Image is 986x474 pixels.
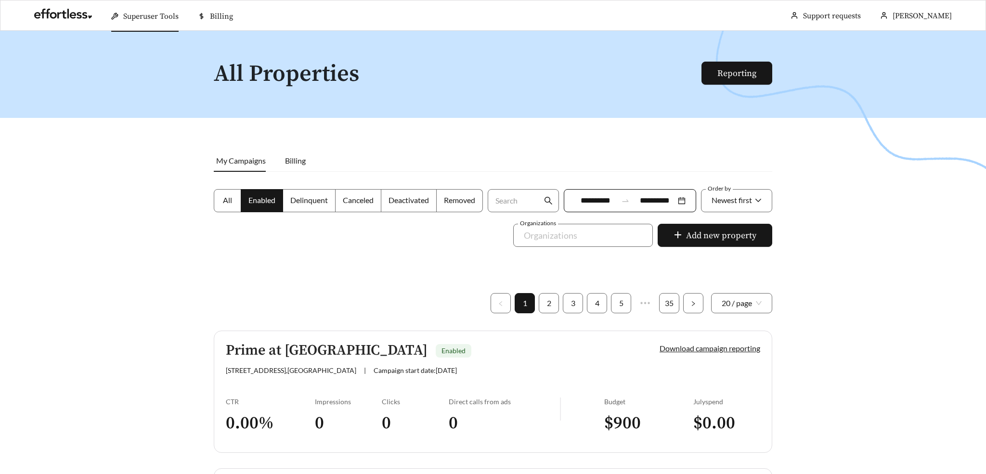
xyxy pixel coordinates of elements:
[216,156,266,165] span: My Campaigns
[659,293,679,313] li: 35
[621,196,630,205] span: swap-right
[449,397,560,406] div: Direct calls from ads
[382,412,449,434] h3: 0
[686,229,756,242] span: Add new property
[658,224,772,247] button: plusAdd new property
[563,293,583,313] li: 3
[660,294,679,313] a: 35
[315,412,382,434] h3: 0
[587,294,607,313] a: 4
[382,397,449,406] div: Clicks
[343,195,374,205] span: Canceled
[711,293,772,313] div: Page Size
[515,294,534,313] a: 1
[893,11,952,21] span: [PERSON_NAME]
[803,11,861,21] a: Support requests
[604,412,693,434] h3: $ 900
[374,366,457,374] span: Campaign start date: [DATE]
[498,301,504,307] span: left
[635,293,655,313] li: Next 5 Pages
[248,195,275,205] span: Enabled
[674,231,682,241] span: plus
[693,397,760,406] div: July spend
[693,412,760,434] h3: $ 0.00
[214,331,772,453] a: Prime at [GEOGRAPHIC_DATA]Enabled[STREET_ADDRESS],[GEOGRAPHIC_DATA]|Campaign start date:[DATE]Dow...
[621,196,630,205] span: to
[226,412,315,434] h3: 0.00 %
[544,196,553,205] span: search
[611,293,631,313] li: 5
[563,294,583,313] a: 3
[441,346,466,355] span: Enabled
[717,68,756,79] a: Reporting
[611,294,631,313] a: 5
[560,397,561,421] img: line
[539,293,559,313] li: 2
[210,12,233,21] span: Billing
[690,301,696,307] span: right
[226,366,356,374] span: [STREET_ADDRESS] , [GEOGRAPHIC_DATA]
[491,293,511,313] button: left
[712,195,752,205] span: Newest first
[315,397,382,406] div: Impressions
[123,12,179,21] span: Superuser Tools
[587,293,607,313] li: 4
[515,293,535,313] li: 1
[701,62,772,85] button: Reporting
[539,294,558,313] a: 2
[226,397,315,406] div: CTR
[683,293,703,313] li: Next Page
[223,195,232,205] span: All
[389,195,429,205] span: Deactivated
[285,156,306,165] span: Billing
[635,293,655,313] span: •••
[214,62,702,87] h1: All Properties
[604,397,693,406] div: Budget
[226,343,428,359] h5: Prime at [GEOGRAPHIC_DATA]
[364,366,366,374] span: |
[449,412,560,434] h3: 0
[290,195,328,205] span: Delinquent
[660,344,760,353] a: Download campaign reporting
[491,293,511,313] li: Previous Page
[444,195,475,205] span: Removed
[722,294,762,313] span: 20 / page
[683,293,703,313] button: right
